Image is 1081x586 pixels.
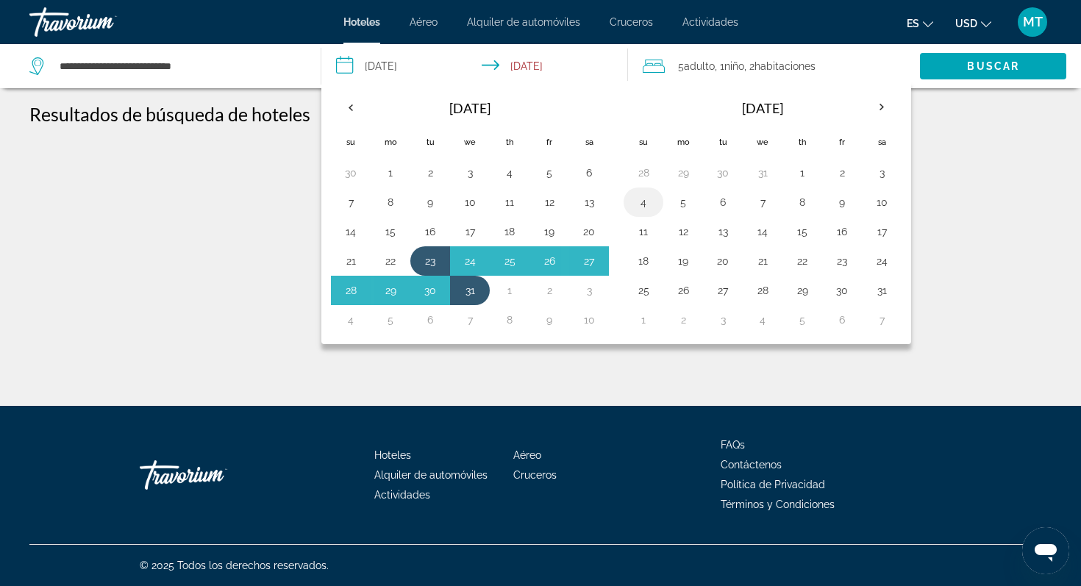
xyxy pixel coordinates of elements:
button: Day 16 [830,221,854,242]
a: Política de Privacidad [721,479,825,490]
button: Day 7 [870,310,893,330]
a: Términos y Condiciones [721,499,835,510]
button: Day 18 [498,221,521,242]
button: Day 24 [870,251,893,271]
button: Day 30 [418,280,442,301]
button: Day 10 [870,192,893,212]
button: Day 29 [791,280,814,301]
a: Alquiler de automóviles [467,16,580,28]
th: [DATE] [663,90,862,126]
button: Day 25 [632,280,655,301]
button: Day 7 [751,192,774,212]
button: Day 10 [577,310,601,330]
a: Actividades [682,16,738,28]
a: Aéreo [410,16,438,28]
table: Left calendar grid [331,90,609,335]
button: Day 15 [791,221,814,242]
a: Cruceros [610,16,653,28]
table: Right calendar grid [624,90,902,335]
button: Day 6 [830,310,854,330]
button: Change language [907,12,933,34]
button: Day 14 [339,221,363,242]
th: [DATE] [371,90,569,126]
span: es [907,18,919,29]
a: Actividades [374,489,430,501]
a: Aéreo [513,449,541,461]
button: Day 29 [671,162,695,183]
span: , 2 [744,56,816,76]
button: Day 17 [870,221,893,242]
button: Day 27 [577,251,601,271]
button: Day 9 [418,192,442,212]
button: Day 6 [577,162,601,183]
button: Day 19 [671,251,695,271]
button: Day 23 [418,251,442,271]
button: Day 20 [711,251,735,271]
button: Day 4 [339,310,363,330]
button: Day 16 [418,221,442,242]
button: Day 21 [339,251,363,271]
button: Day 6 [711,192,735,212]
button: Day 2 [418,162,442,183]
button: Day 7 [339,192,363,212]
button: Day 9 [830,192,854,212]
button: Previous month [331,90,371,124]
a: Alquiler de automóviles [374,469,488,481]
button: Day 8 [498,310,521,330]
button: Day 11 [632,221,655,242]
button: Day 15 [379,221,402,242]
button: Day 7 [458,310,482,330]
button: Day 26 [671,280,695,301]
button: Day 6 [418,310,442,330]
button: Day 2 [538,280,561,301]
button: Day 9 [538,310,561,330]
button: Next month [862,90,902,124]
button: Day 28 [632,162,655,183]
button: Day 18 [632,251,655,271]
button: Day 13 [577,192,601,212]
a: Cruceros [513,469,557,481]
a: FAQs [721,439,745,451]
p: No hay resultados basados en tus filtros [22,140,1059,162]
button: Day 1 [498,280,521,301]
button: User Menu [1013,7,1052,37]
span: 5 [678,56,715,76]
span: Adulto [684,60,715,72]
span: Niño [724,60,744,72]
button: Day 4 [751,310,774,330]
button: Travelers: 5 adults, 1 child [628,44,920,88]
h1: Resultados de búsqueda de hoteles [29,103,310,125]
a: Hoteles [374,449,411,461]
button: Day 4 [498,162,521,183]
button: Day 3 [711,310,735,330]
span: habitaciones [754,60,816,72]
button: Day 30 [711,162,735,183]
button: Day 5 [538,162,561,183]
button: Day 31 [458,280,482,301]
button: Day 22 [379,251,402,271]
button: Day 13 [711,221,735,242]
button: Day 29 [379,280,402,301]
button: Day 28 [751,280,774,301]
button: Day 12 [671,221,695,242]
button: Day 4 [632,192,655,212]
button: Day 3 [870,162,893,183]
button: Day 20 [577,221,601,242]
button: Day 22 [791,251,814,271]
button: Day 14 [751,221,774,242]
a: Go Home [140,453,287,497]
span: Hoteles [343,16,380,28]
span: MT [1023,15,1043,29]
a: Contáctenos [721,459,782,471]
button: Day 30 [830,280,854,301]
button: Search [920,53,1066,79]
button: Day 23 [830,251,854,271]
button: Day 8 [379,192,402,212]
